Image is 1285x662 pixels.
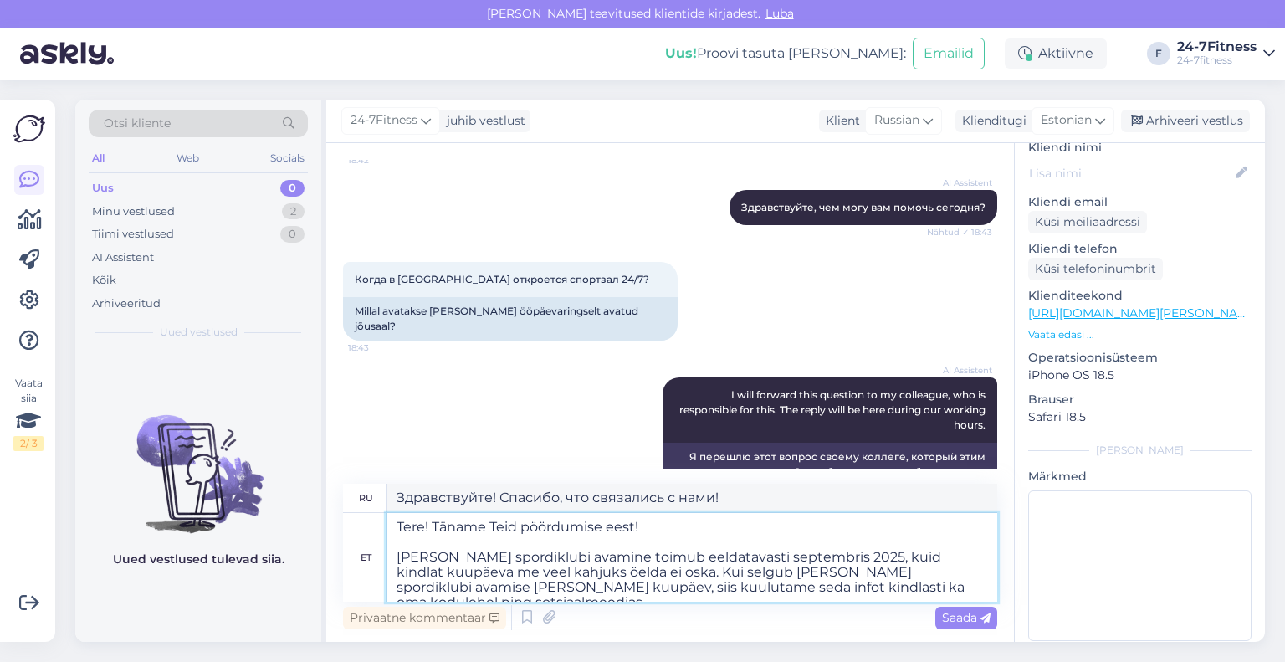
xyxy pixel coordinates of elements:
div: 24-7fitness [1177,54,1257,67]
p: Safari 18.5 [1028,408,1252,426]
span: Estonian [1041,111,1092,130]
div: Socials [267,147,308,169]
div: Privaatne kommentaar [343,607,506,629]
div: 2 / 3 [13,436,44,451]
div: Küsi meiliaadressi [1028,211,1147,233]
span: I will forward this question to my colleague, who is responsible for this. The reply will be here... [679,388,988,431]
img: No chats [75,385,321,536]
div: All [89,147,108,169]
span: 18:43 [348,341,411,354]
p: Kliendi telefon [1028,240,1252,258]
div: Minu vestlused [92,203,175,220]
div: Arhiveeritud [92,295,161,312]
span: Otsi kliente [104,115,171,132]
div: Я перешлю этот вопрос своему коллеге, который этим занимается. Ответ будет здесь в рабочее время. [663,443,997,486]
div: juhib vestlust [440,112,525,130]
input: Lisa nimi [1029,164,1232,182]
b: Uus! [665,45,697,61]
div: Kõik [92,272,116,289]
p: Klienditeekond [1028,287,1252,305]
div: Proovi tasuta [PERSON_NAME]: [665,44,906,64]
span: AI Assistent [929,177,992,189]
p: Operatsioonisüsteem [1028,349,1252,367]
div: ru [359,484,373,512]
div: 0 [280,226,305,243]
div: et [361,543,371,572]
p: iPhone OS 18.5 [1028,367,1252,384]
span: AI Assistent [929,364,992,377]
span: Когда в [GEOGRAPHIC_DATA] откроется спортзал 24/7? [355,273,649,285]
textarea: Здравствуйте! Спасибо, что связались с нами! Открытие спортивного клуба «Кейла» запланировано на ... [387,484,997,512]
span: Nähtud ✓ 18:43 [927,226,992,239]
span: Uued vestlused [160,325,238,340]
span: 18:42 [348,154,411,167]
span: 24-7Fitness [351,111,417,130]
p: Kliendi email [1028,193,1252,211]
span: Luba [760,6,799,21]
img: Askly Logo [13,113,45,145]
div: Millal avatakse [PERSON_NAME] ööpäevaringselt avatud jõusaal? [343,297,678,341]
div: Vaata siia [13,376,44,451]
div: [PERSON_NAME] [1028,443,1252,458]
div: Tiimi vestlused [92,226,174,243]
p: Uued vestlused tulevad siia. [113,551,284,568]
span: Здравствуйте, чем могу вам помочь сегодня? [741,201,986,213]
div: Uus [92,180,114,197]
div: Klienditugi [955,112,1026,130]
div: 24-7Fitness [1177,40,1257,54]
div: Aktiivne [1005,38,1107,69]
p: Brauser [1028,391,1252,408]
div: Klient [819,112,860,130]
p: Vaata edasi ... [1028,327,1252,342]
div: AI Assistent [92,249,154,266]
div: Web [173,147,202,169]
p: Kliendi nimi [1028,139,1252,157]
span: Saada [942,610,991,625]
button: Emailid [913,38,985,69]
p: Märkmed [1028,468,1252,485]
textarea: Tere! Täname Teid pöördumise eest! [PERSON_NAME] spordiklubi avamine toimub eeldatavasti septembr... [387,513,997,602]
div: F [1147,42,1170,65]
span: Russian [874,111,919,130]
div: Küsi telefoninumbrit [1028,258,1163,280]
div: 2 [282,203,305,220]
a: 24-7Fitness24-7fitness [1177,40,1275,67]
div: Arhiveeri vestlus [1121,110,1250,132]
div: 0 [280,180,305,197]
